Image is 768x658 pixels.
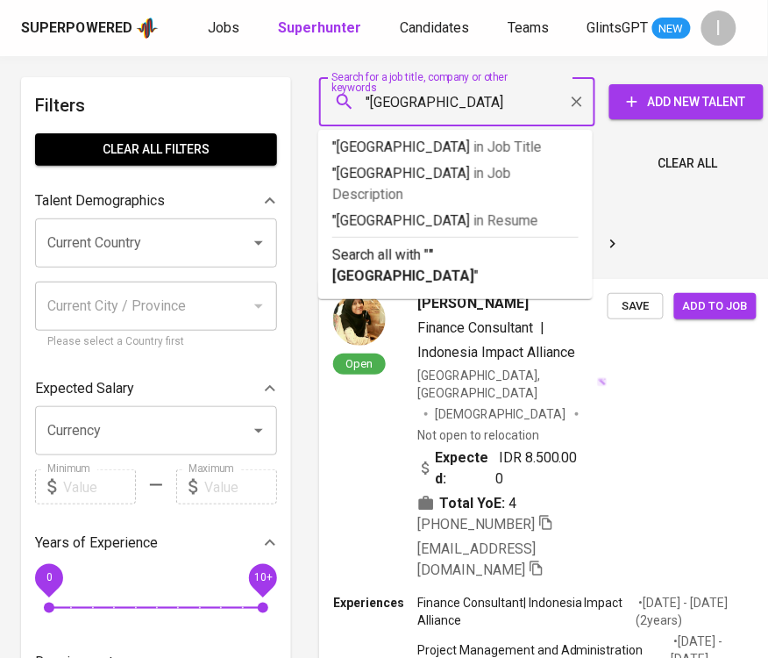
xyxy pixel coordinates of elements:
button: Clear [565,89,589,114]
img: magic_wand.svg [597,377,608,388]
span: GlintsGPT [587,19,649,36]
input: Value [63,469,136,504]
p: Search all with " " [332,245,579,287]
p: • [DATE] - [DATE] ( 2 years ) [636,595,757,630]
span: Candidates [400,19,469,36]
button: Go to next page [599,230,627,258]
span: Indonesia Impact Alliance [417,344,575,361]
p: Experiences [333,595,417,612]
span: Jobs [208,19,239,36]
span: in Job Title [473,139,542,155]
p: Talent Demographics [35,190,165,211]
div: I [701,11,736,46]
a: Jobs [208,18,243,39]
button: Save [608,293,664,320]
b: Superhunter [278,19,361,36]
div: Talent Demographics [35,183,277,218]
span: NEW [652,20,691,38]
p: "[GEOGRAPHIC_DATA] [332,211,579,232]
div: Superpowered [21,18,132,39]
p: Please select a Country first [47,333,265,351]
span: Add to job [683,297,748,317]
p: Years of Experience [35,533,158,554]
span: Open [339,356,380,371]
a: Superhunter [278,18,365,39]
a: GlintsGPT NEW [587,18,691,39]
span: in Resume [473,212,538,229]
a: Candidates [400,18,473,39]
span: Save [616,297,655,317]
span: 0 [46,572,52,584]
span: Clear All filters [49,139,263,161]
img: 716b4261acc00b4f9af3174b25483f97.jpg [333,293,386,346]
div: IDR 8.500.000 [417,447,580,490]
p: Finance Consultant | Indonesia Impact Alliance [417,595,636,630]
a: Teams [508,18,552,39]
a: Superpoweredapp logo [21,16,159,41]
span: Finance Consultant [417,319,533,336]
span: | [540,318,544,339]
button: Open [246,231,271,255]
input: Value [204,469,277,504]
span: Clear All [658,153,718,175]
img: app logo [136,16,159,41]
span: [DEMOGRAPHIC_DATA] [435,405,568,423]
div: Expected Salary [35,371,277,406]
b: Expected: [435,447,495,490]
div: Years of Experience [35,526,277,561]
span: 10+ [253,572,272,584]
p: Not open to relocation [417,426,539,444]
button: Clear All filters [35,133,277,166]
b: Total YoE: [439,493,505,514]
span: Add New Talent [623,91,750,113]
div: [GEOGRAPHIC_DATA], [GEOGRAPHIC_DATA] [417,367,608,402]
span: 4 [508,493,516,514]
p: "[GEOGRAPHIC_DATA] [332,163,579,205]
span: [PERSON_NAME] [417,293,529,314]
button: Clear All [651,147,725,180]
span: Teams [508,19,549,36]
button: Open [246,418,271,443]
h6: Filters [35,91,277,119]
p: Expected Salary [35,378,134,399]
button: Add to job [674,293,757,320]
button: Add New Talent [609,84,764,119]
span: [PHONE_NUMBER] [417,516,535,533]
p: "[GEOGRAPHIC_DATA] [332,137,579,158]
span: [EMAIL_ADDRESS][DOMAIN_NAME] [417,540,536,578]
